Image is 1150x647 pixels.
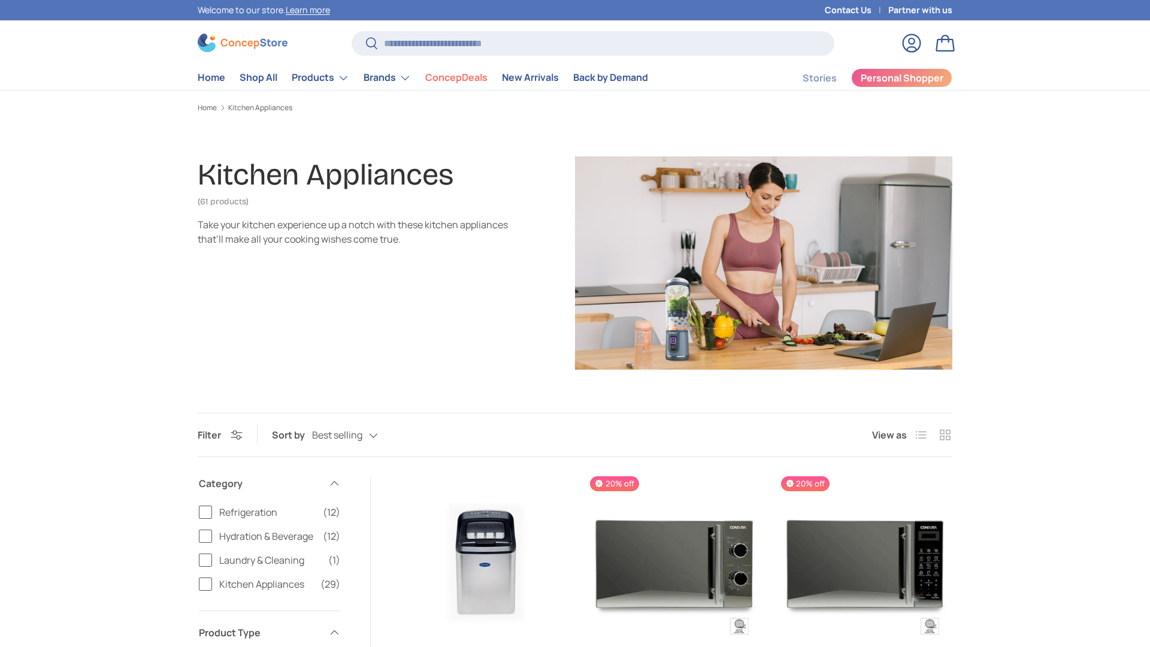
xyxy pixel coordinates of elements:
[219,577,313,591] span: Kitchen Appliances
[825,4,888,17] a: Contact Us
[219,505,316,519] span: Refrigeration
[198,102,952,113] nav: Breadcrumbs
[219,529,316,543] span: Hydration & Beverage
[199,462,340,505] summary: Category
[888,4,952,17] a: Partner with us
[198,104,217,111] a: Home
[590,476,638,491] span: 20% off
[774,66,952,90] nav: Secondary
[803,66,837,90] a: Stories
[219,553,321,567] span: Laundry & Cleaning
[573,66,648,89] a: Back by Demand
[328,553,340,567] span: (1)
[323,529,340,543] span: (12)
[323,505,340,519] span: (12)
[198,196,249,207] span: (61 products)
[312,430,362,441] span: Best selling
[199,625,321,640] span: Product Type
[198,66,648,90] nav: Primary
[312,425,402,446] button: Best selling
[198,66,225,89] a: Home
[851,68,952,87] a: Personal Shopper
[502,66,559,89] a: New Arrivals
[228,104,292,111] a: Kitchen Appliances
[286,4,330,16] a: Learn more
[199,476,321,491] span: Category
[292,66,349,90] a: Products
[198,157,453,192] h1: Kitchen Appliances
[198,428,221,442] span: Filter
[425,66,488,89] a: ConcepDeals
[872,428,907,442] span: View as
[198,217,508,246] div: Take your kitchen experience up a notch with these kitchen appliances that’ll make all your cooki...
[320,577,340,591] span: (29)
[198,34,287,52] img: ConcepStore
[240,66,277,89] a: Shop All
[364,66,411,90] a: Brands
[285,66,356,90] summary: Products
[198,428,243,442] button: Filter
[861,73,943,83] span: Personal Shopper
[781,476,830,491] span: 20% off
[198,4,330,17] p: Welcome to our store.
[272,428,312,442] label: Sort by
[356,66,418,90] summary: Brands
[575,156,952,370] img: Kitchen Appliances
